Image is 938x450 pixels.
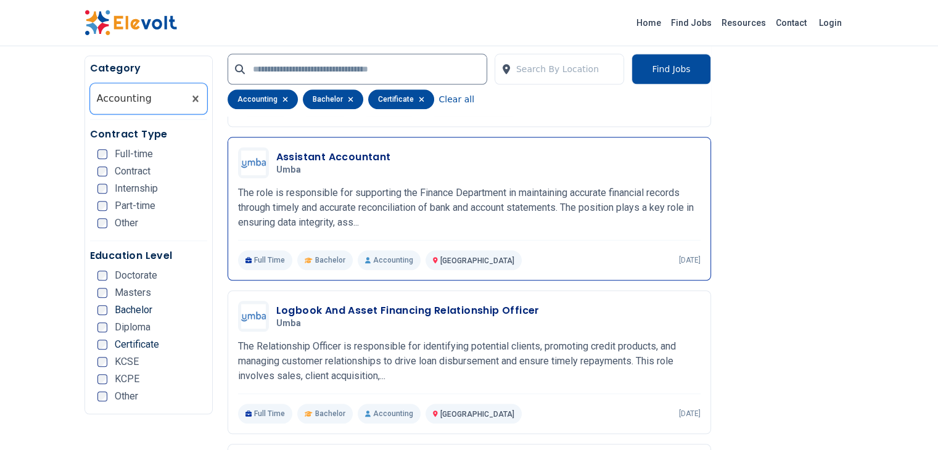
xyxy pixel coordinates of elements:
span: [GEOGRAPHIC_DATA] [440,410,514,419]
input: KCSE [97,357,107,367]
button: Clear all [439,89,474,109]
input: Doctorate [97,271,107,280]
p: Accounting [358,404,421,423]
span: Part-time [115,201,155,211]
h5: Contract Type [90,127,207,142]
p: [DATE] [679,255,701,265]
a: UmbaLogbook And Asset Financing Relationship OfficerUmbaThe Relationship Officer is responsible f... [238,301,701,423]
p: Full Time [238,250,293,270]
input: KCPE [97,374,107,384]
a: Contact [771,13,812,33]
span: [GEOGRAPHIC_DATA] [440,256,514,265]
span: Internship [115,184,158,194]
span: KCSE [115,357,139,367]
span: Bachelor [315,409,345,419]
input: Masters [97,288,107,298]
div: bachelor [303,89,363,109]
span: Other [115,391,138,401]
span: KCPE [115,374,139,384]
span: Umba [276,318,301,329]
input: Other [97,391,107,401]
p: Full Time [238,404,293,423]
a: UmbaAssistant AccountantUmbaThe role is responsible for supporting the Finance Department in main... [238,147,701,270]
input: Internship [97,184,107,194]
h3: Logbook And Asset Financing Relationship Officer [276,303,540,318]
img: Umba [241,304,266,329]
input: Part-time [97,201,107,211]
a: Home [632,13,666,33]
p: [DATE] [679,409,701,419]
h5: Education Level [90,248,207,263]
input: Contract [97,166,107,176]
h5: Category [90,61,207,76]
iframe: Chat Widget [876,391,938,450]
input: Bachelor [97,305,107,315]
img: Elevolt [84,10,177,36]
span: Doctorate [115,271,157,280]
span: Masters [115,288,151,298]
span: Contract [115,166,150,176]
span: Umba [276,165,301,176]
span: Other [115,218,138,228]
input: Other [97,218,107,228]
span: Full-time [115,149,153,159]
button: Find Jobs [632,54,710,84]
span: Bachelor [115,305,152,315]
p: The role is responsible for supporting the Finance Department in maintaining accurate financial r... [238,186,701,230]
a: Resources [717,13,771,33]
h3: Assistant Accountant [276,150,391,165]
div: certificate [368,89,434,109]
span: Diploma [115,322,150,332]
span: Bachelor [315,255,345,265]
span: Certificate [115,340,159,350]
input: Diploma [97,322,107,332]
img: Umba [241,150,266,175]
iframe: Advertisement [726,55,879,425]
a: Login [812,10,849,35]
input: Full-time [97,149,107,159]
a: Find Jobs [666,13,717,33]
p: Accounting [358,250,421,270]
input: Certificate [97,340,107,350]
p: The Relationship Officer is responsible for identifying potential clients, promoting credit produ... [238,339,701,383]
div: accounting [228,89,298,109]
